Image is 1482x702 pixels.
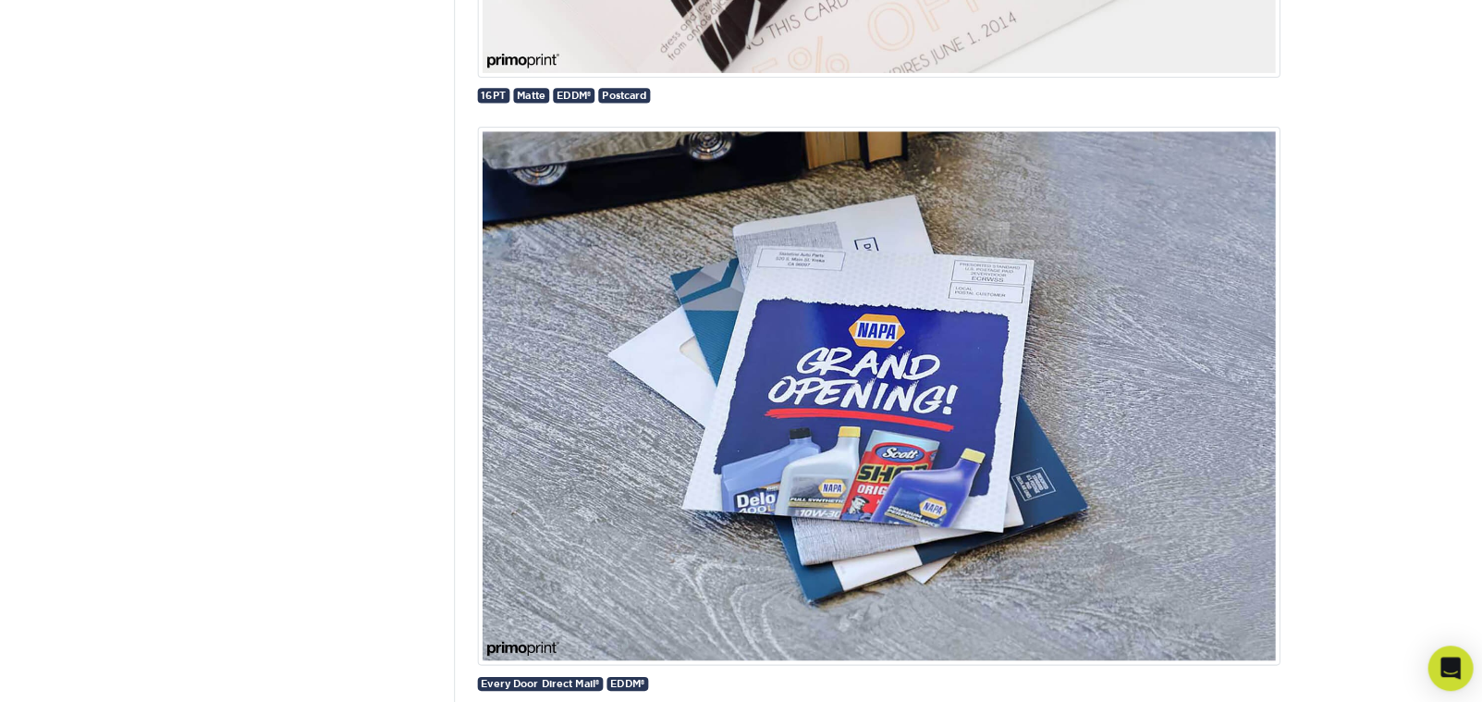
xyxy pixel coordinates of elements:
a: EDDM® [614,670,655,684]
div: Open Intercom Messenger [1419,639,1464,684]
span: 16PT [491,94,515,105]
a: Matte [522,92,557,106]
a: EDDM® [561,92,602,106]
a: Postcard [606,92,656,106]
span: Matte [526,94,554,105]
span: EDDM® [565,94,598,105]
img: Grand Opening EDDM® Postcards [487,130,1274,659]
a: Every Door Direct Mail® [487,670,610,684]
span: Every Door Direct Mail® [491,671,606,682]
span: EDDM® [618,671,651,682]
span: Postcard [609,94,653,105]
a: 16PT [487,92,519,106]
